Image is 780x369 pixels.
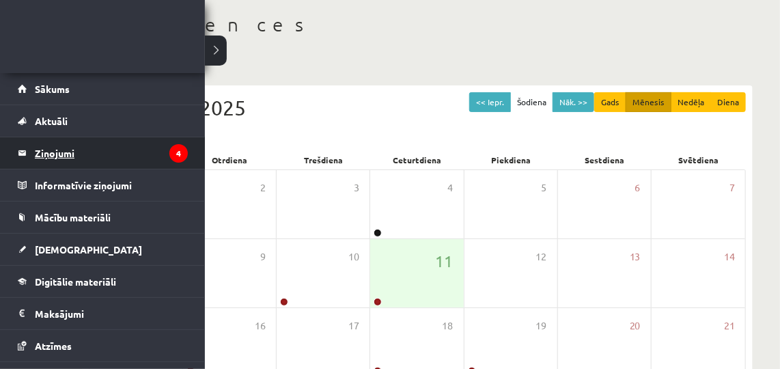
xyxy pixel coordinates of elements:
[348,249,359,264] span: 10
[35,169,188,201] legend: Informatīvie ziņojumi
[469,92,511,112] button: << Iepr.
[542,180,547,195] span: 5
[536,249,547,264] span: 12
[169,144,188,163] i: 4
[724,249,735,264] span: 14
[652,150,746,169] div: Svētdiena
[18,202,188,233] a: Mācību materiāli
[255,318,266,333] span: 16
[464,150,558,169] div: Piekdiena
[630,249,641,264] span: 13
[536,318,547,333] span: 19
[553,92,594,112] button: Nāk. >>
[436,249,454,273] span: 11
[35,211,111,223] span: Mācību materiāli
[18,73,188,105] a: Sākums
[354,180,359,195] span: 3
[18,266,188,297] a: Digitālie materiāli
[443,318,454,333] span: 18
[35,115,68,127] span: Aktuāli
[630,318,641,333] span: 20
[82,13,753,36] h1: Konferences
[35,243,142,256] span: [DEMOGRAPHIC_DATA]
[35,83,70,95] span: Sākums
[671,92,711,112] button: Nedēļa
[260,249,266,264] span: 9
[626,92,671,112] button: Mēnesis
[594,92,626,112] button: Gads
[729,180,735,195] span: 7
[724,318,735,333] span: 21
[18,169,188,201] a: Informatīvie ziņojumi
[260,180,266,195] span: 2
[448,180,454,195] span: 4
[182,150,276,169] div: Otrdiena
[18,234,188,265] a: [DEMOGRAPHIC_DATA]
[370,150,464,169] div: Ceturtdiena
[635,180,641,195] span: 6
[510,92,553,112] button: Šodiena
[710,92,746,112] button: Diena
[18,137,188,169] a: Ziņojumi4
[18,330,188,361] a: Atzīmes
[35,340,72,352] span: Atzīmes
[35,275,116,288] span: Digitālie materiāli
[15,24,124,58] a: Rīgas 1. Tālmācības vidusskola
[348,318,359,333] span: 17
[18,298,188,329] a: Maksājumi
[89,92,746,123] div: Septembris 2025
[558,150,652,169] div: Sestdiena
[18,105,188,137] a: Aktuāli
[35,298,188,329] legend: Maksājumi
[35,137,188,169] legend: Ziņojumi
[277,150,370,169] div: Trešdiena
